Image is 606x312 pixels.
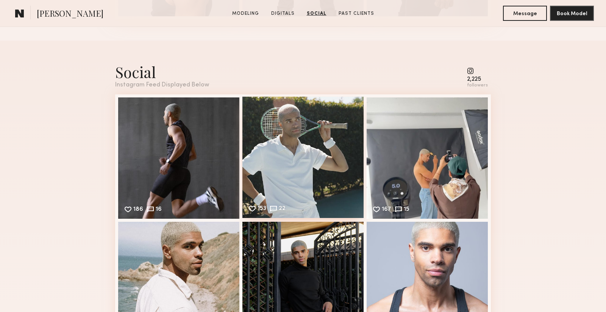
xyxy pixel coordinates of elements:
[467,83,488,88] div: followers
[404,207,409,213] div: 15
[304,10,330,17] a: Social
[133,207,143,213] div: 186
[258,206,266,213] div: 153
[550,10,594,16] a: Book Model
[503,6,547,21] button: Message
[229,10,262,17] a: Modeling
[382,207,391,213] div: 167
[336,10,377,17] a: Past Clients
[279,206,286,213] div: 22
[550,6,594,21] button: Book Model
[115,82,209,88] div: Instagram Feed Displayed Below
[115,62,209,82] div: Social
[268,10,298,17] a: Digitals
[156,207,162,213] div: 16
[467,77,488,82] div: 2,225
[37,8,103,21] span: [PERSON_NAME]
